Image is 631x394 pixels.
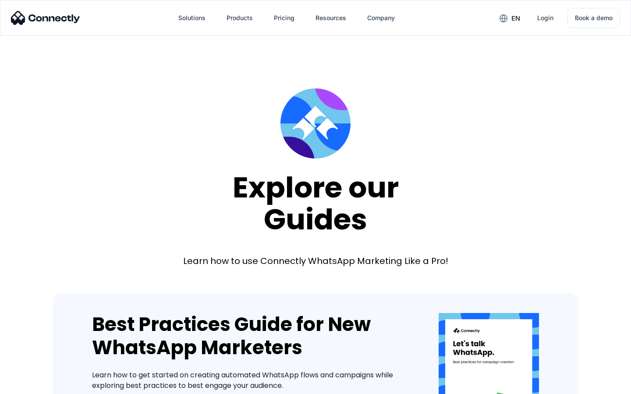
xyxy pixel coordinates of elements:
[92,313,412,359] div: Best Practices Guide for New WhatsApp Marketers
[530,7,560,28] a: Login
[360,7,402,28] div: Company
[308,7,353,28] div: Resources
[537,12,553,24] div: Login
[171,7,213,28] div: Solutions
[315,12,346,24] div: Resources
[92,370,412,391] div: Learn how to get started on creating automated WhatsApp flows and campaigns while exploring best ...
[511,12,520,25] div: en
[367,12,395,24] div: Company
[18,379,53,391] ul: Language list
[178,12,206,24] div: Solutions
[9,379,53,391] aside: Language selected: English
[274,12,294,24] div: Pricing
[233,172,399,235] div: Explore our Guides
[183,255,448,267] div: Learn how to use Connectly WhatsApp Marketing Like a Pro!
[220,7,260,28] div: Products
[227,12,253,24] div: Products
[493,11,527,25] div: en
[567,8,620,28] a: Book a demo
[267,7,301,28] a: Pricing
[11,11,80,25] img: Connectly Logo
